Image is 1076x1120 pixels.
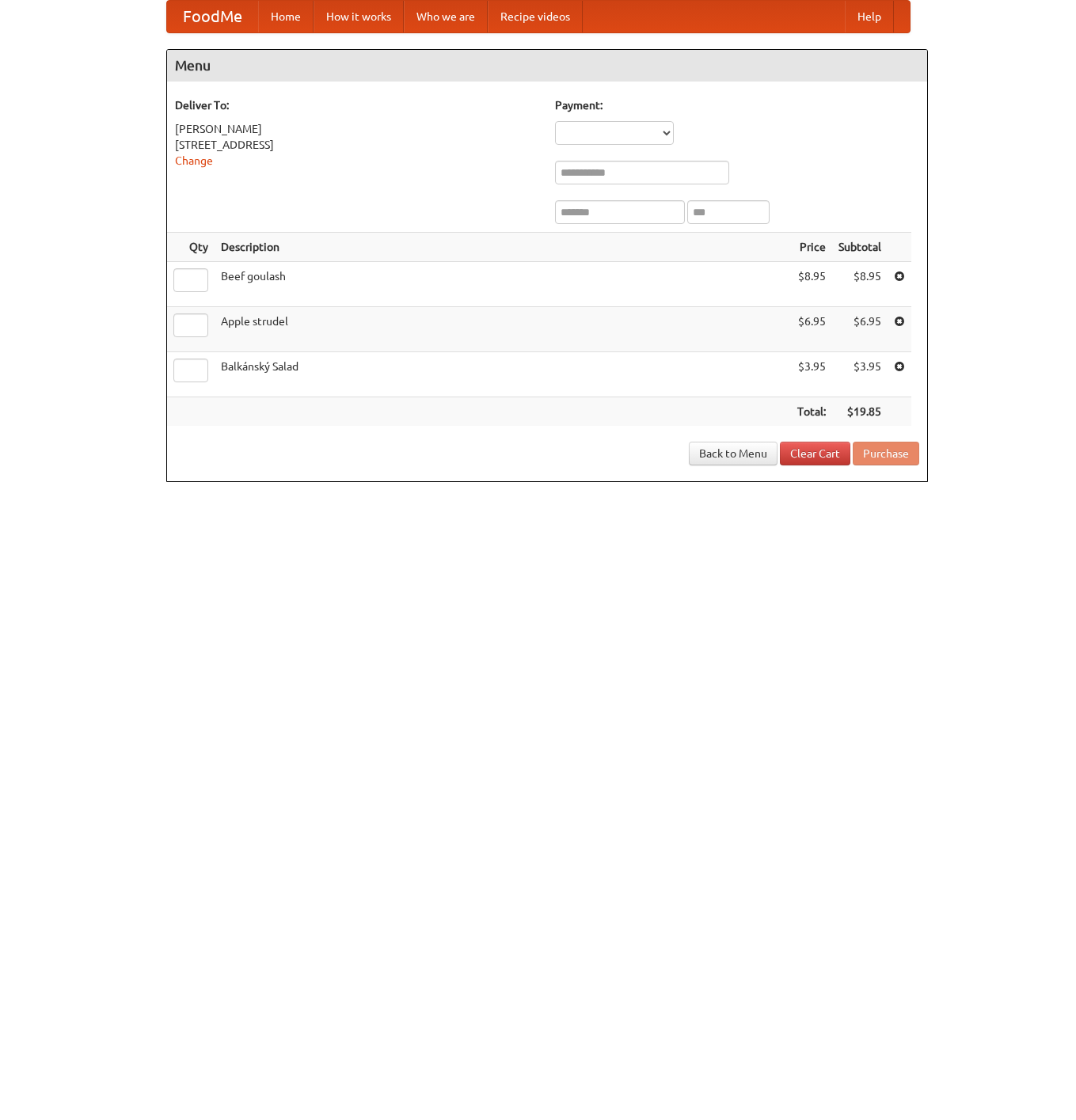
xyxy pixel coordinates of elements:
[167,50,927,82] h4: Menu
[832,233,888,262] th: Subtotal
[791,397,832,427] th: Total:
[689,442,778,465] a: Back to Menu
[853,442,919,465] button: Purchase
[175,97,539,113] h5: Deliver To:
[215,233,791,262] th: Description
[791,262,832,307] td: $8.95
[832,352,888,397] td: $3.95
[258,1,314,32] a: Home
[791,307,832,352] td: $6.95
[167,233,215,262] th: Qty
[314,1,404,32] a: How it works
[845,1,894,32] a: Help
[488,1,583,32] a: Recipe videos
[791,233,832,262] th: Price
[780,442,850,465] a: Clear Cart
[832,262,888,307] td: $8.95
[832,397,888,427] th: $19.85
[832,307,888,352] td: $6.95
[555,97,919,113] h5: Payment:
[215,307,791,352] td: Apple strudel
[215,352,791,397] td: Balkánský Salad
[791,352,832,397] td: $3.95
[215,262,791,307] td: Beef goulash
[175,121,539,137] div: [PERSON_NAME]
[175,137,539,153] div: [STREET_ADDRESS]
[167,1,258,32] a: FoodMe
[175,154,213,167] a: Change
[404,1,488,32] a: Who we are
